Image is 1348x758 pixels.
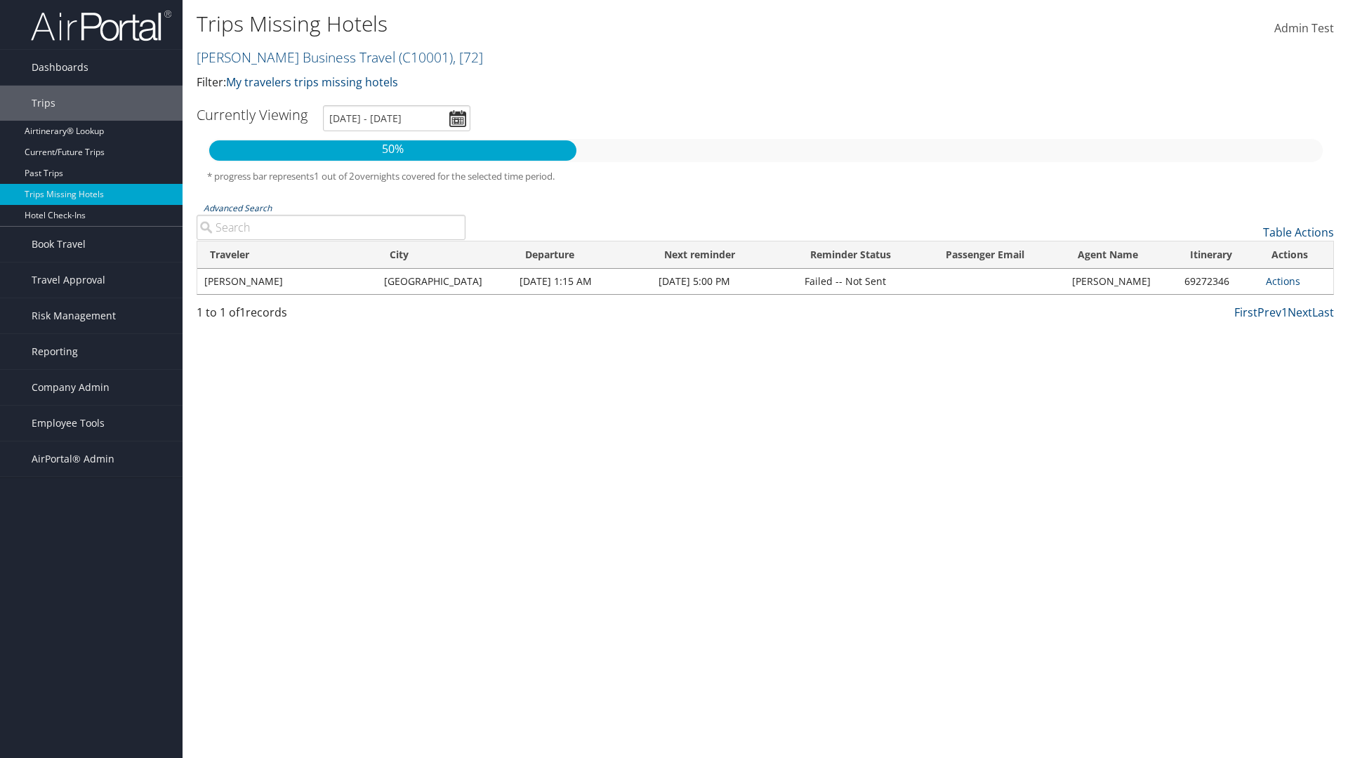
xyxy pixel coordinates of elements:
span: Company Admin [32,370,110,405]
span: AirPortal® Admin [32,441,114,477]
a: 1 [1281,305,1288,320]
th: Next reminder [652,241,798,269]
a: [PERSON_NAME] Business Travel [197,48,483,67]
span: Travel Approval [32,262,105,298]
a: Prev [1257,305,1281,320]
a: Actions [1266,274,1300,288]
span: ( C10001 ) [399,48,453,67]
a: Table Actions [1263,225,1334,240]
th: Itinerary [1177,241,1259,269]
td: [PERSON_NAME] [197,269,377,294]
h3: Currently Viewing [197,105,308,124]
td: [DATE] 5:00 PM [652,269,798,294]
span: Book Travel [32,227,86,262]
span: Risk Management [32,298,116,333]
span: 1 out of 2 [314,170,355,182]
span: 1 [239,305,246,320]
td: 69272346 [1177,269,1259,294]
span: Employee Tools [32,406,105,441]
td: [PERSON_NAME] [1065,269,1177,294]
span: , [ 72 ] [453,48,483,67]
span: Trips [32,86,55,121]
a: Next [1288,305,1312,320]
th: Traveler: activate to sort column ascending [197,241,377,269]
td: [GEOGRAPHIC_DATA] [377,269,513,294]
th: Departure: activate to sort column ascending [513,241,652,269]
td: [DATE] 1:15 AM [513,269,652,294]
td: Failed -- Not Sent [798,269,933,294]
p: Filter: [197,74,955,92]
th: Actions [1259,241,1333,269]
p: 50% [209,140,576,159]
span: Dashboards [32,50,88,85]
th: Agent Name [1065,241,1177,269]
span: Admin Test [1274,20,1334,36]
input: [DATE] - [DATE] [323,105,470,131]
a: Admin Test [1274,7,1334,51]
th: City: activate to sort column ascending [377,241,513,269]
th: Reminder Status [798,241,933,269]
a: Advanced Search [204,202,272,214]
a: My travelers trips missing hotels [226,74,398,90]
h5: * progress bar represents overnights covered for the selected time period. [207,170,1323,183]
h1: Trips Missing Hotels [197,9,955,39]
div: 1 to 1 of records [197,304,465,328]
img: airportal-logo.png [31,9,171,42]
span: Reporting [32,334,78,369]
th: Passenger Email: activate to sort column ascending [933,241,1065,269]
a: First [1234,305,1257,320]
input: Advanced Search [197,215,465,240]
a: Last [1312,305,1334,320]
